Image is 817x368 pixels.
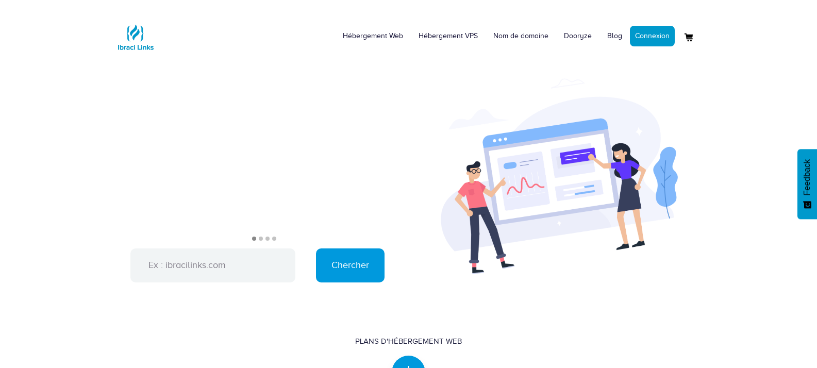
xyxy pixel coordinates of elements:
[556,21,599,52] a: Dooryze
[316,248,385,282] input: Chercher
[198,116,309,124] span: Plateforme de gestion d'entreprise.
[165,109,360,132] a: NouveauPlateforme de gestion d'entreprise.
[411,21,486,52] a: Hébergement VPS
[803,159,812,195] span: Feedback
[355,336,462,347] div: Plans d'hébergement Web
[797,149,817,219] button: Feedback - Afficher l’enquête
[115,8,156,58] a: Logo Ibraci Links
[115,16,156,58] img: Logo Ibraci Links
[130,248,295,282] input: Ex : ibracilinks.com
[486,21,556,52] a: Nom de domaine
[335,21,411,52] a: Hébergement Web
[630,26,675,46] a: Connexion
[599,21,630,52] a: Blog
